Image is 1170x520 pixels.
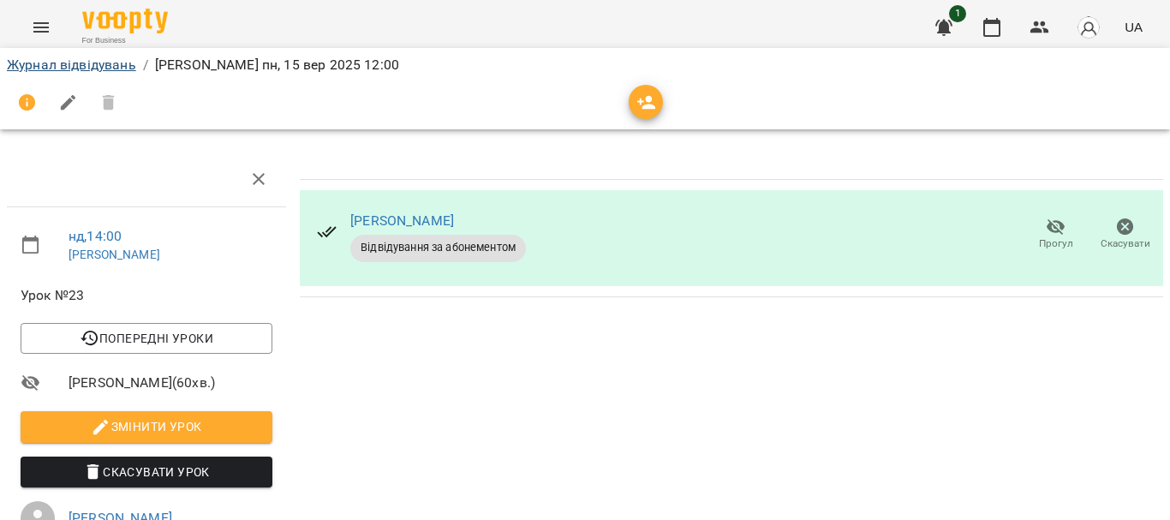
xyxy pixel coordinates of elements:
[1077,15,1101,39] img: avatar_s.png
[69,248,160,261] a: [PERSON_NAME]
[34,416,259,437] span: Змінити урок
[143,55,148,75] li: /
[1101,236,1150,251] span: Скасувати
[34,462,259,482] span: Скасувати Урок
[7,57,136,73] a: Журнал відвідувань
[1021,211,1090,259] button: Прогул
[1090,211,1160,259] button: Скасувати
[69,373,272,393] span: [PERSON_NAME] ( 60 хв. )
[21,457,272,487] button: Скасувати Урок
[1118,11,1149,43] button: UA
[949,5,966,22] span: 1
[1039,236,1073,251] span: Прогул
[21,7,62,48] button: Menu
[82,35,168,46] span: For Business
[21,411,272,442] button: Змінити урок
[82,9,168,33] img: Voopty Logo
[69,228,122,244] a: нд , 14:00
[34,328,259,349] span: Попередні уроки
[350,212,454,229] a: [PERSON_NAME]
[1125,18,1143,36] span: UA
[350,240,526,255] span: Відвідування за абонементом
[155,55,399,75] p: [PERSON_NAME] пн, 15 вер 2025 12:00
[21,285,272,306] span: Урок №23
[21,323,272,354] button: Попередні уроки
[7,55,1163,75] nav: breadcrumb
